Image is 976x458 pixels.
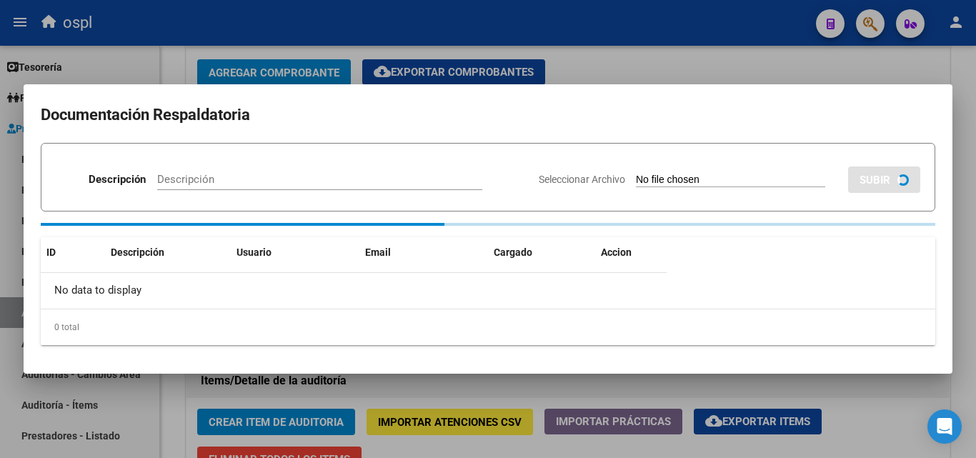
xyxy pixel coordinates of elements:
span: Descripción [111,247,164,258]
span: Usuario [236,247,272,258]
span: Accion [601,247,632,258]
datatable-header-cell: Usuario [231,237,359,268]
datatable-header-cell: Cargado [488,237,595,268]
span: SUBIR [860,174,890,186]
p: Descripción [89,171,146,188]
div: 0 total [41,309,935,345]
span: Email [365,247,391,258]
div: Open Intercom Messenger [927,409,962,444]
h2: Documentación Respaldatoria [41,101,935,129]
datatable-header-cell: Accion [595,237,667,268]
datatable-header-cell: ID [41,237,105,268]
div: No data to display [41,273,667,309]
datatable-header-cell: Descripción [105,237,231,268]
datatable-header-cell: Email [359,237,488,268]
button: SUBIR [848,166,920,193]
span: ID [46,247,56,258]
span: Cargado [494,247,532,258]
span: Seleccionar Archivo [539,174,625,185]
